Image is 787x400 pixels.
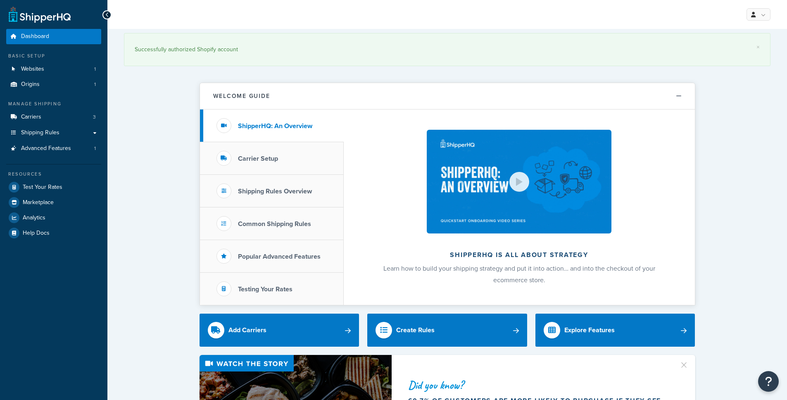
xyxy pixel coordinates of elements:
[238,220,311,228] h3: Common Shipping Rules
[6,110,101,125] a: Carriers3
[238,155,278,162] h3: Carrier Setup
[6,141,101,156] li: Advanced Features
[238,286,292,293] h3: Testing Your Rates
[21,129,59,136] span: Shipping Rules
[135,44,760,55] div: Successfully authorized Shopify account
[535,314,695,347] a: Explore Features
[238,122,312,130] h3: ShipperHQ: An Overview
[21,145,71,152] span: Advanced Features
[94,145,96,152] span: 1
[94,66,96,73] span: 1
[200,314,359,347] a: Add Carriers
[238,188,312,195] h3: Shipping Rules Overview
[6,100,101,107] div: Manage Shipping
[6,77,101,92] a: Origins1
[23,199,54,206] span: Marketplace
[23,230,50,237] span: Help Docs
[6,62,101,77] li: Websites
[21,81,40,88] span: Origins
[383,264,655,285] span: Learn how to build your shipping strategy and put it into action… and into the checkout of your e...
[6,29,101,44] a: Dashboard
[6,110,101,125] li: Carriers
[21,114,41,121] span: Carriers
[6,180,101,195] a: Test Your Rates
[200,83,695,110] button: Welcome Guide
[6,171,101,178] div: Resources
[6,125,101,140] a: Shipping Rules
[367,314,527,347] a: Create Rules
[6,226,101,240] a: Help Docs
[23,214,45,221] span: Analytics
[213,93,270,99] h2: Welcome Guide
[396,324,435,336] div: Create Rules
[6,62,101,77] a: Websites1
[228,324,266,336] div: Add Carriers
[758,371,779,392] button: Open Resource Center
[6,77,101,92] li: Origins
[366,251,673,259] h2: ShipperHQ is all about strategy
[94,81,96,88] span: 1
[408,379,669,391] div: Did you know?
[756,44,760,50] a: ×
[93,114,96,121] span: 3
[6,195,101,210] a: Marketplace
[6,141,101,156] a: Advanced Features1
[6,210,101,225] a: Analytics
[23,184,62,191] span: Test Your Rates
[21,66,44,73] span: Websites
[238,253,321,260] h3: Popular Advanced Features
[427,130,611,233] img: ShipperHQ is all about strategy
[6,52,101,60] div: Basic Setup
[564,324,615,336] div: Explore Features
[21,33,49,40] span: Dashboard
